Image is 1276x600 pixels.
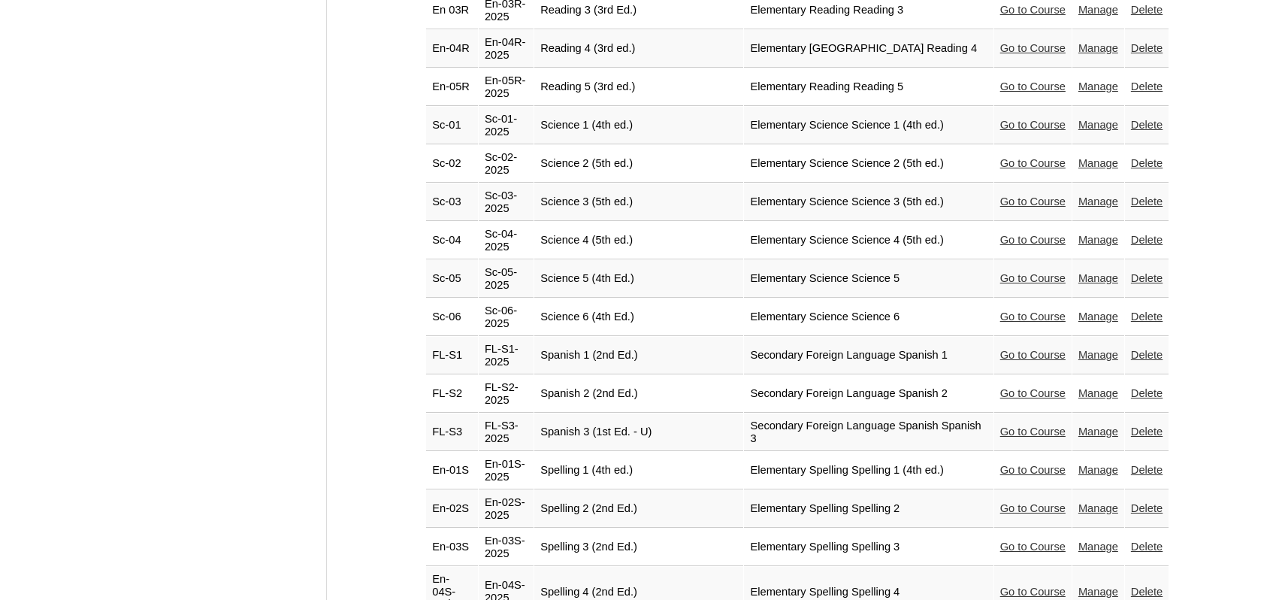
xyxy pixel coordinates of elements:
a: Manage [1078,349,1118,361]
td: Science 5 (4th Ed.) [534,260,743,298]
td: Elementary Spelling Spelling 3 [744,529,993,566]
td: Reading 4 (3rd ed.) [534,30,743,68]
td: Elementary Spelling Spelling 2 [744,490,993,528]
td: En-04R-2025 [479,30,534,68]
td: Sc-06 [426,298,478,336]
td: Spanish 1 (2nd Ed.) [534,337,743,374]
td: Elementary Science Science 2 (5th ed.) [744,145,993,183]
td: FL-S1-2025 [479,337,534,374]
a: Delete [1131,119,1163,131]
td: Elementary Science Science 5 [744,260,993,298]
a: Delete [1131,195,1163,208]
a: Go to Course [1000,349,1066,361]
a: Manage [1078,157,1118,169]
a: Delete [1131,42,1163,54]
td: Elementary Science Science 3 (5th ed.) [744,183,993,221]
a: Go to Course [1000,586,1066,598]
td: FL-S3 [426,414,478,451]
a: Go to Course [1000,157,1066,169]
a: Manage [1078,586,1118,598]
a: Go to Course [1000,234,1066,246]
td: FL-S3-2025 [479,414,534,451]
a: Delete [1131,4,1163,16]
td: En-03S [426,529,478,566]
td: Sc-04-2025 [479,222,534,259]
td: Sc-02-2025 [479,145,534,183]
td: En-03S-2025 [479,529,534,566]
td: Spelling 2 (2nd Ed.) [534,490,743,528]
td: FL-S2 [426,375,478,413]
a: Manage [1078,42,1118,54]
td: Elementary Spelling Spelling 1 (4th ed.) [744,452,993,489]
a: Delete [1131,311,1163,323]
a: Delete [1131,157,1163,169]
a: Go to Course [1000,387,1066,399]
td: En-02S [426,490,478,528]
td: Reading 5 (3rd ed.) [534,68,743,106]
a: Delete [1131,272,1163,284]
td: Elementary Science Science 1 (4th ed.) [744,107,993,144]
a: Go to Course [1000,541,1066,553]
td: Secondary Foreign Language Spanish Spanish 3 [744,414,993,451]
a: Go to Course [1000,426,1066,438]
td: Science 2 (5th ed.) [534,145,743,183]
a: Go to Course [1000,195,1066,208]
td: Sc-01-2025 [479,107,534,144]
td: Elementary Science Science 4 (5th ed.) [744,222,993,259]
a: Manage [1078,541,1118,553]
td: Spelling 3 (2nd Ed.) [534,529,743,566]
a: Manage [1078,234,1118,246]
td: Science 4 (5th ed.) [534,222,743,259]
td: En-04R [426,30,478,68]
a: Delete [1131,464,1163,476]
a: Delete [1131,387,1163,399]
a: Manage [1078,502,1118,514]
td: En-05R-2025 [479,68,534,106]
td: Science 1 (4th ed.) [534,107,743,144]
a: Delete [1131,80,1163,92]
td: Secondary Foreign Language Spanish 2 [744,375,993,413]
a: Go to Course [1000,311,1066,323]
td: Spanish 2 (2nd Ed.) [534,375,743,413]
td: Sc-05-2025 [479,260,534,298]
td: Science 3 (5th ed.) [534,183,743,221]
a: Manage [1078,80,1118,92]
td: Science 6 (4th Ed.) [534,298,743,336]
a: Delete [1131,234,1163,246]
td: Elementary [GEOGRAPHIC_DATA] Reading 4 [744,30,993,68]
td: En-01S [426,452,478,489]
a: Go to Course [1000,464,1066,476]
td: Sc-02 [426,145,478,183]
td: En-05R [426,68,478,106]
a: Manage [1078,311,1118,323]
a: Manage [1078,387,1118,399]
td: Sc-06-2025 [479,298,534,336]
a: Delete [1131,502,1163,514]
td: Sc-01 [426,107,478,144]
a: Delete [1131,586,1163,598]
td: Elementary Science Science 6 [744,298,993,336]
a: Manage [1078,119,1118,131]
a: Manage [1078,4,1118,16]
a: Go to Course [1000,502,1066,514]
a: Go to Course [1000,4,1066,16]
td: Sc-05 [426,260,478,298]
a: Manage [1078,426,1118,438]
td: Spanish 3 (1st Ed. - U) [534,414,743,451]
a: Go to Course [1000,272,1066,284]
td: Sc-03 [426,183,478,221]
td: Spelling 1 (4th ed.) [534,452,743,489]
td: Elementary Reading Reading 5 [744,68,993,106]
a: Go to Course [1000,80,1066,92]
td: Sc-04 [426,222,478,259]
a: Manage [1078,272,1118,284]
td: FL-S2-2025 [479,375,534,413]
td: FL-S1 [426,337,478,374]
td: En-01S-2025 [479,452,534,489]
a: Delete [1131,426,1163,438]
a: Delete [1131,541,1163,553]
a: Delete [1131,349,1163,361]
td: En-02S-2025 [479,490,534,528]
a: Manage [1078,464,1118,476]
a: Go to Course [1000,42,1066,54]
